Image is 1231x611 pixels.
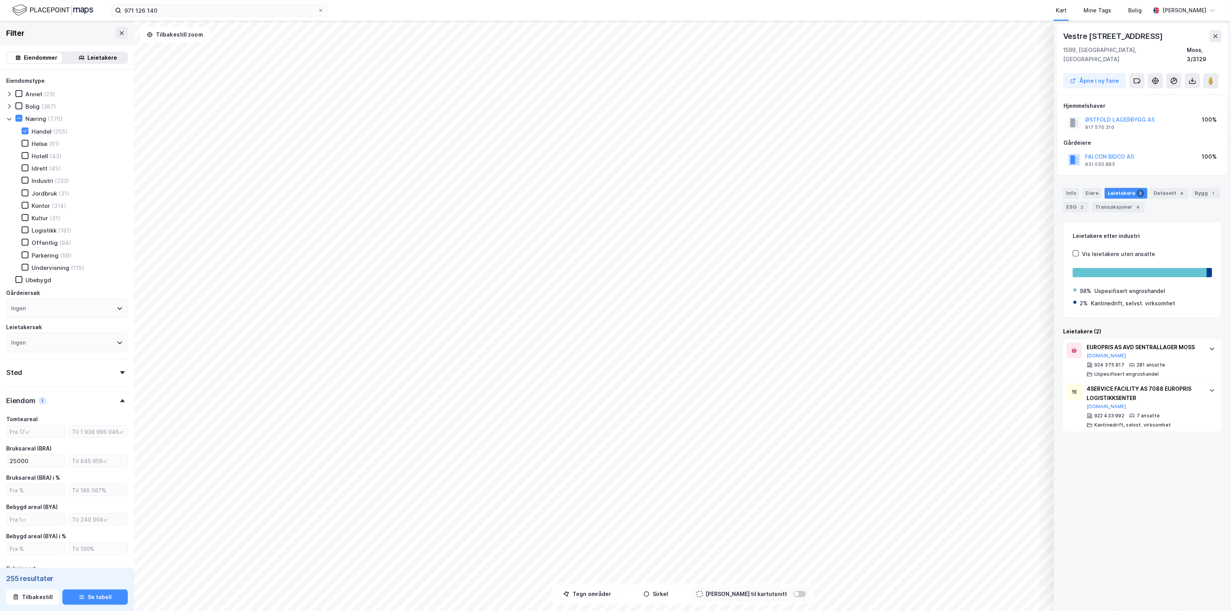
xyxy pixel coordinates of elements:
div: Offentlig [32,239,58,246]
button: [DOMAIN_NAME] [1087,403,1126,410]
button: Åpne i ny fane [1063,73,1126,89]
div: Leietakersøk [6,323,42,332]
div: ESG [1063,202,1089,213]
div: Hotell [32,152,48,160]
div: Næring [25,115,46,122]
div: Kantinedrift, selvst. virksomhet [1091,299,1175,308]
div: (233) [55,177,69,184]
img: logo.f888ab2527a4732fd821a326f86c7f29.svg [12,3,93,17]
div: Bebygd areal (BYA) i % [6,532,66,541]
div: 1 [1209,189,1217,197]
div: 100% [1202,115,1217,124]
div: (314) [52,202,66,209]
div: 98% [1080,286,1091,296]
div: Parkering [32,252,59,259]
input: Fra 7 878㎡ [7,455,65,467]
div: Eiendom [6,396,35,405]
div: Moss, 3/3129 [1187,45,1222,64]
div: Kantinedrift, selvst. virksomhet [1094,422,1171,428]
button: Tilbakestill [6,589,59,605]
button: Tegn områder [555,586,620,602]
div: Bolig [25,103,40,110]
div: (181) [58,227,72,234]
div: 2 [1078,203,1086,211]
div: Bygg [1192,188,1220,199]
div: [PERSON_NAME] [1162,6,1206,15]
div: 255 resultater [6,574,128,583]
div: (23) [44,90,55,98]
div: Hjemmelshaver [1064,101,1221,110]
div: 4SERVICE FACILITY AS 7088 EUROPRIS LOGISTIKKSENTER [1087,384,1201,403]
div: (61) [49,140,60,147]
div: Gårdeiersøk [6,288,40,298]
div: Leietakere etter industri [1073,231,1212,241]
div: 100% [1202,152,1217,161]
button: Se tabell [62,589,128,605]
div: Uspesifisert engroshandel [1094,286,1165,296]
div: Ingen [11,338,26,347]
input: Til 1 938 996 046㎡ [69,426,127,437]
iframe: Chat Widget [1192,574,1231,611]
input: Til 645 959㎡ [69,455,127,467]
div: Eiendommer [24,53,58,62]
div: 2 [1137,189,1144,197]
div: Ingen [11,304,26,313]
div: Kart [1056,6,1067,15]
div: Bruksareal (BRA) [6,444,52,453]
div: 917 570 310 [1085,124,1114,131]
div: Tomteareal [6,415,38,424]
div: Kultur [32,214,48,222]
div: (387) [41,103,56,110]
div: Bolig [1128,6,1142,15]
div: 922 433 992 [1094,413,1124,419]
div: Ubebygd [25,276,51,284]
div: Helse [32,140,47,147]
div: Bebygd areal (BYA) [6,502,58,512]
div: EUROPRIS AS AVD SENTRALLAGER MOSS [1087,343,1201,352]
input: Til 100% [69,543,127,554]
div: Gårdeiere [1064,138,1221,147]
button: [DOMAIN_NAME] [1087,353,1126,359]
div: Handel [32,128,52,135]
div: (115) [71,264,84,271]
div: (31) [59,190,69,197]
div: Jordbruk [32,190,57,197]
div: 7 ansatte [1137,413,1160,419]
div: (43) [50,152,62,160]
div: Vis leietakere uten ansatte [1082,249,1155,259]
div: Vestre [STREET_ADDRESS] [1063,30,1164,42]
div: Datasett [1151,188,1189,199]
div: Mine Tags [1084,6,1111,15]
div: Sted [6,368,22,377]
div: Leietakere [88,53,117,62]
div: Transaksjoner [1092,202,1145,213]
div: (45) [49,165,61,172]
input: Fra 1㎡ [7,514,65,525]
div: (84) [59,239,71,246]
input: Fra 17㎡ [7,426,65,437]
div: (31) [50,214,60,222]
div: 931 050 885 [1085,161,1115,167]
div: 4 [1134,203,1142,211]
div: (59) [60,252,72,259]
div: Logistikk [32,227,57,234]
div: 4 [1178,189,1186,197]
div: Leietakere (2) [1063,327,1222,336]
input: Til 186 087% [69,484,127,496]
div: 281 ansatte [1137,362,1165,368]
div: 924 375 817 [1094,362,1124,368]
div: Bruksareal (BRA) i % [6,473,60,482]
input: Fra % [7,484,65,496]
div: Industri [32,177,53,184]
div: Kontor [32,202,50,209]
div: (770) [48,115,63,122]
div: Eiere [1082,188,1102,199]
div: 2% [1080,299,1088,308]
div: Leietakere [1105,188,1147,199]
button: Sirkel [623,586,689,602]
input: Fra % [7,543,65,554]
div: Eiendomstype [6,76,45,85]
div: Filter [6,27,25,39]
input: Til 240 908㎡ [69,514,127,525]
